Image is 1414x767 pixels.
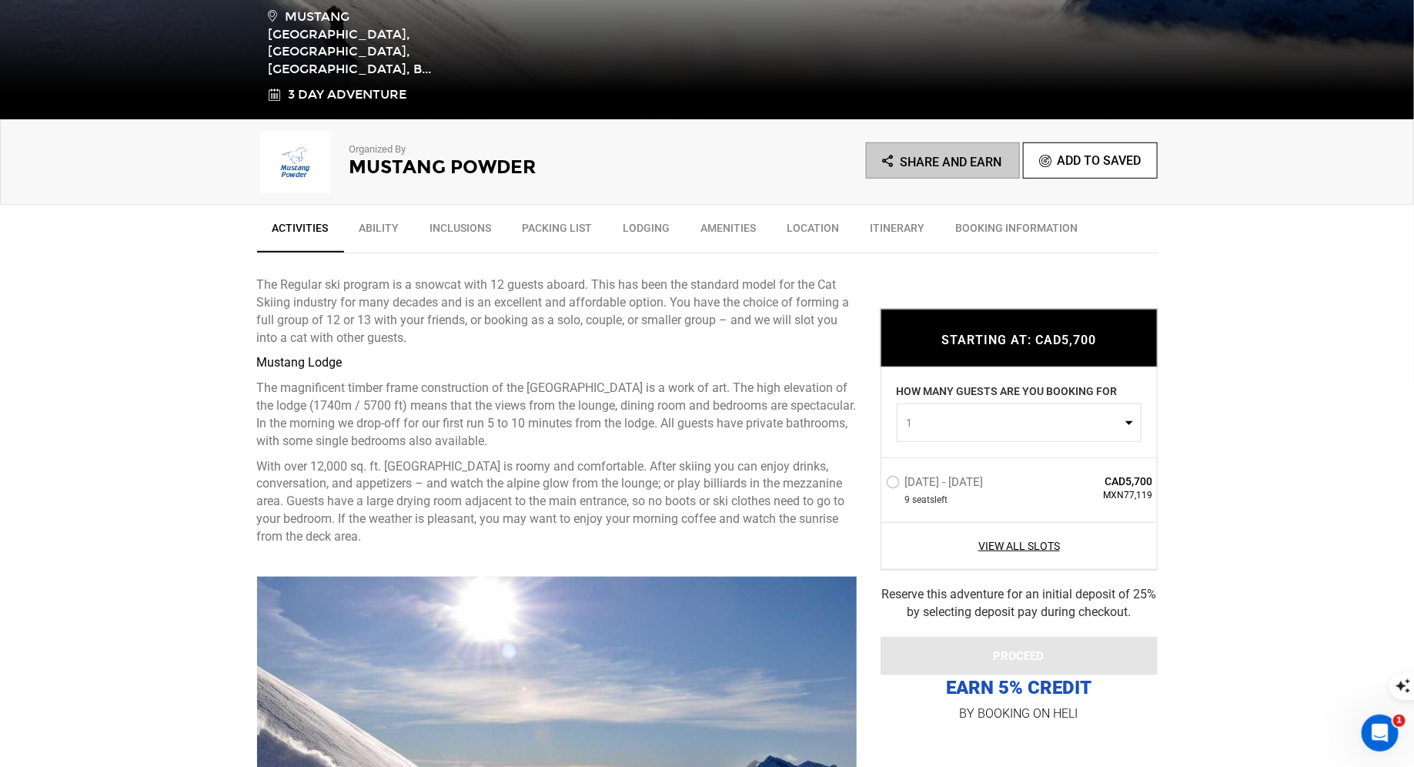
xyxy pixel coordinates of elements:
[886,538,1153,554] a: View All Slots
[257,213,344,253] a: Activities
[1041,474,1153,489] span: CAD5,700
[257,380,857,450] p: The magnificent timber frame construction of the [GEOGRAPHIC_DATA] is a work of art. The high ele...
[349,142,665,157] p: Organized By
[1041,489,1153,502] span: MXN77,119
[881,586,1158,621] div: Reserve this adventure for an initial deposit of 25% by selecting deposit pay during checkout.
[1362,715,1399,752] iframe: Intercom live chat
[931,494,935,507] span: s
[686,213,772,251] a: Amenities
[415,213,507,251] a: Inclusions
[344,213,415,251] a: Ability
[257,276,857,347] p: The Regular ski program is a snowcat with 12 guests aboard. This has been the standard model for ...
[257,458,857,546] p: With over 12,000 sq. ft. [GEOGRAPHIC_DATA] is roomy and comfortable. After skiing you can enjoy d...
[772,213,855,251] a: Location
[941,333,1096,347] span: STARTING AT: CAD5,700
[897,383,1118,404] label: HOW MANY GUESTS ARE YOU BOOKING FOR
[941,213,1094,251] a: BOOKING INFORMATION
[608,213,686,251] a: Lodging
[289,86,407,104] span: 3 Day Adventure
[349,157,665,177] h2: Mustang Powder
[913,494,948,507] span: seat left
[881,703,1158,725] p: BY BOOKING ON HELI
[897,404,1142,442] button: 1
[1058,153,1142,168] span: Add To Saved
[907,415,1122,430] span: 1
[881,637,1158,675] button: PROCEED
[257,132,334,193] img: img_0ff4e6702feb5b161957f2ea789f15f4.png
[886,475,988,494] label: [DATE] - [DATE]
[257,355,343,370] strong: Mustang Lodge
[905,494,911,507] span: 9
[507,213,608,251] a: Packing List
[269,7,488,79] span: Mustang [GEOGRAPHIC_DATA], [GEOGRAPHIC_DATA], [GEOGRAPHIC_DATA], B...
[855,213,941,251] a: Itinerary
